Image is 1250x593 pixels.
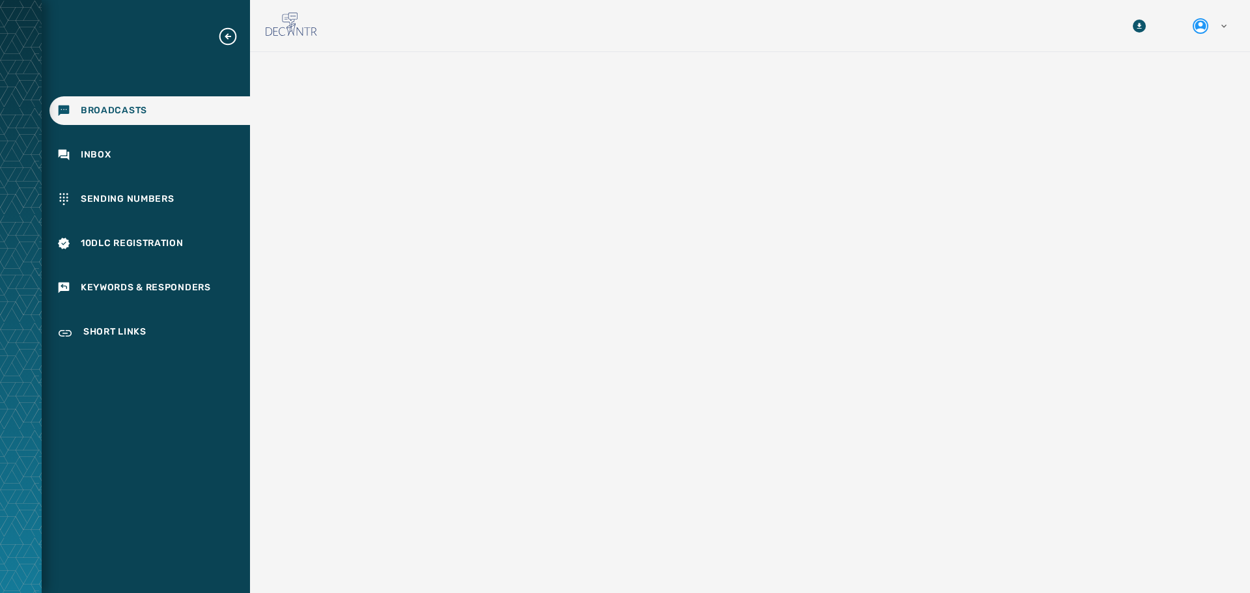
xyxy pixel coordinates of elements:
[49,273,250,302] a: Navigate to Keywords & Responders
[49,141,250,169] a: Navigate to Inbox
[81,237,184,250] span: 10DLC Registration
[81,281,211,294] span: Keywords & Responders
[83,325,146,341] span: Short Links
[49,318,250,349] a: Navigate to Short Links
[49,229,250,258] a: Navigate to 10DLC Registration
[81,104,147,117] span: Broadcasts
[217,26,249,47] button: Expand sub nav menu
[49,185,250,214] a: Navigate to Sending Numbers
[81,193,174,206] span: Sending Numbers
[1128,14,1151,38] button: Download Menu
[49,96,250,125] a: Navigate to Broadcasts
[1187,13,1234,39] button: User settings
[81,148,111,161] span: Inbox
